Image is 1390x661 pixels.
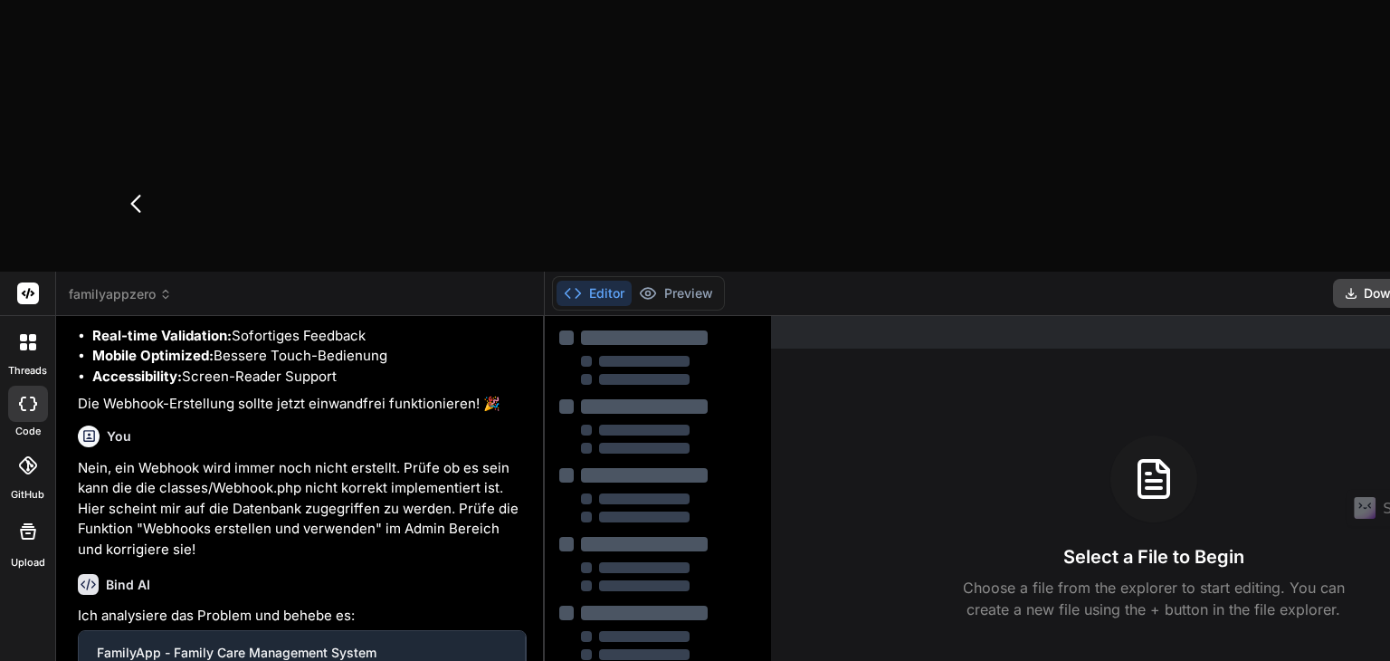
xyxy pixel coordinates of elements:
[92,368,182,385] strong: Accessibility:
[107,427,131,445] h6: You
[92,327,232,344] strong: Real-time Validation:
[106,576,150,594] h6: Bind AI
[557,281,632,306] button: Editor
[15,424,41,439] label: code
[92,326,527,347] li: Sofortiges Feedback
[92,347,214,364] strong: Mobile Optimized:
[69,285,172,303] span: familyappzero
[92,346,527,367] li: Bessere Touch-Bedienung
[92,367,527,388] li: Screen-Reader Support
[632,281,720,306] button: Preview
[78,606,527,627] p: Ich analysiere das Problem und behebe es:
[78,458,527,560] p: Nein, ein Webhook wird immer noch nicht erstellt. Prüfe ob es sein kann die die classes/Webhook.p...
[78,394,527,415] p: Die Webhook-Erstellung sollte jetzt einwandfrei funktionieren! 🎉
[11,555,45,570] label: Upload
[1063,544,1244,570] h3: Select a File to Begin
[11,487,44,503] label: GitHub
[8,363,47,378] label: threads
[951,577,1357,620] p: Choose a file from the explorer to start editing. You can create a new file using the + button in...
